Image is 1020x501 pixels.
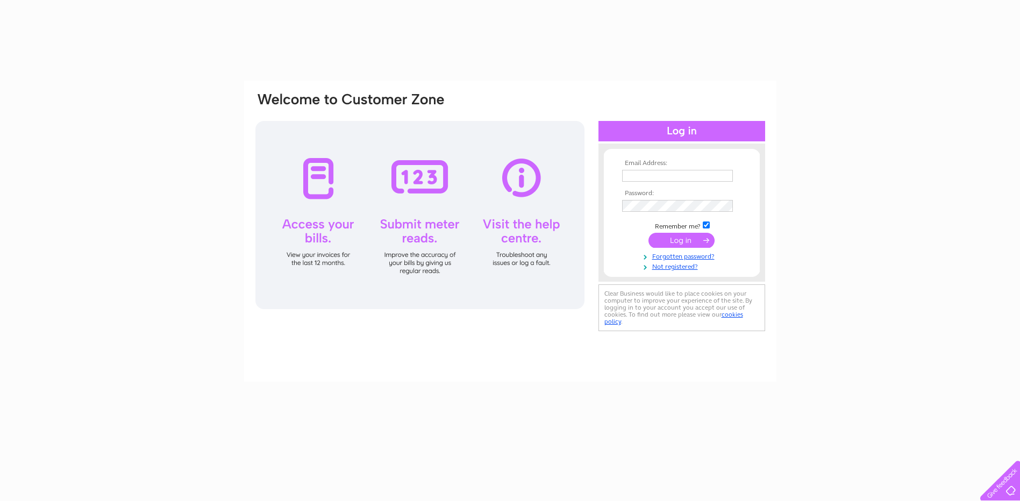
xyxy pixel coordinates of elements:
[598,284,765,331] div: Clear Business would like to place cookies on your computer to improve your experience of the sit...
[622,251,744,261] a: Forgotten password?
[648,233,715,248] input: Submit
[619,160,744,167] th: Email Address:
[622,261,744,271] a: Not registered?
[619,190,744,197] th: Password:
[604,311,743,325] a: cookies policy
[619,220,744,231] td: Remember me?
